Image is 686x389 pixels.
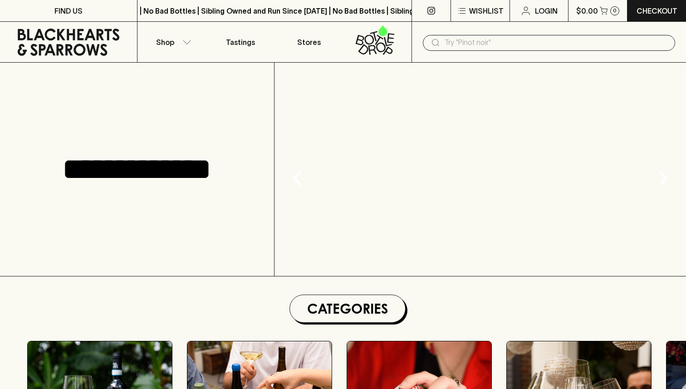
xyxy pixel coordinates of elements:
[274,63,686,276] img: gif;base64,R0lGODlhAQABAAAAACH5BAEKAAEALAAAAAABAAEAAAICTAEAOw==
[156,37,174,48] p: Shop
[226,37,255,48] p: Tastings
[576,5,598,16] p: $0.00
[445,35,668,50] input: Try "Pinot noir"
[294,299,402,319] h1: Categories
[274,22,343,62] a: Stores
[613,8,617,13] p: 0
[645,160,681,197] button: Next
[54,5,83,16] p: FIND US
[469,5,504,16] p: Wishlist
[279,160,315,197] button: Previous
[137,22,206,62] button: Shop
[297,37,321,48] p: Stores
[206,22,274,62] a: Tastings
[535,5,558,16] p: Login
[637,5,677,16] p: Checkout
